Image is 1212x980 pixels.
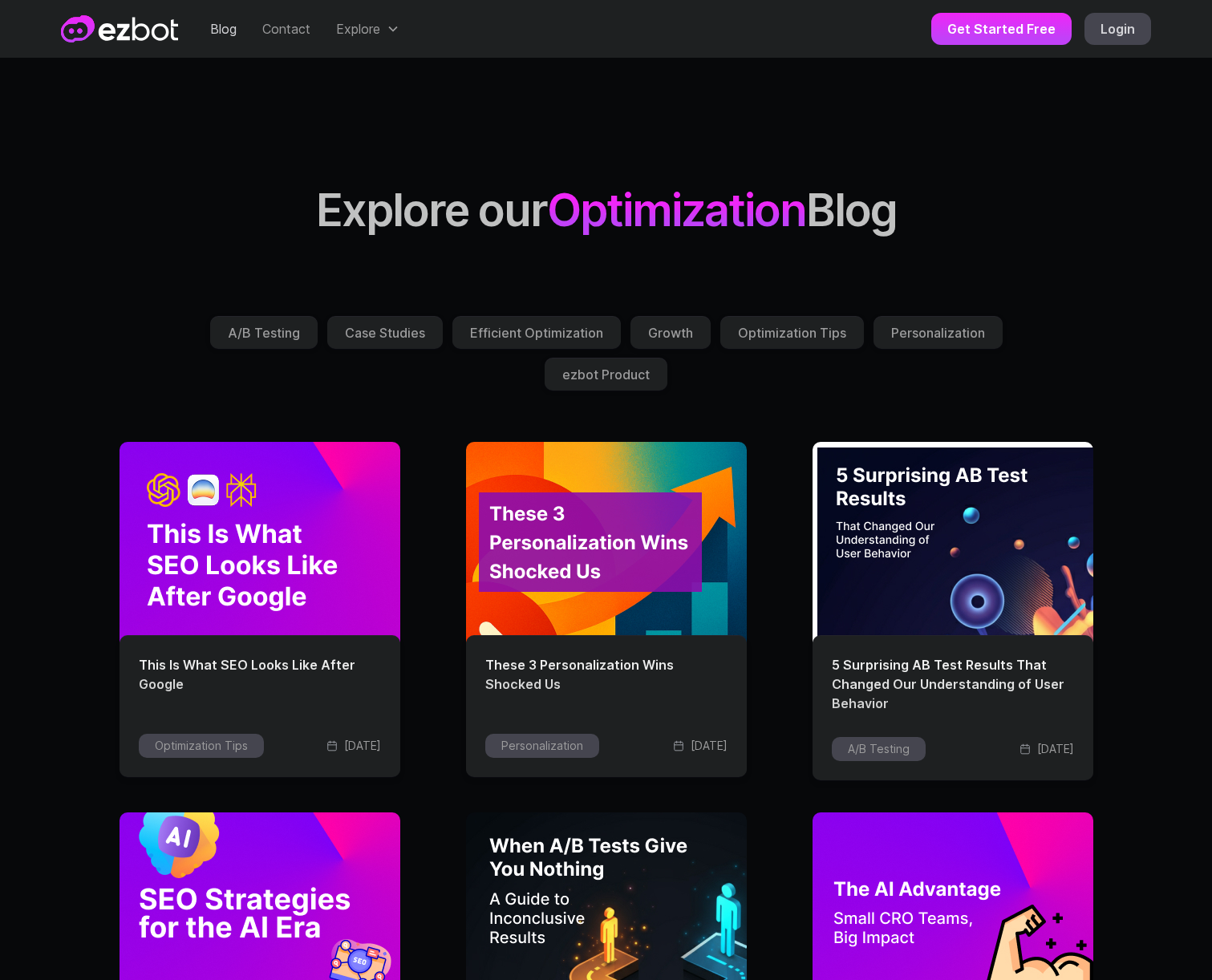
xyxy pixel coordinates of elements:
div: [DATE] [1037,739,1074,759]
a: 5 Surprising AB Test Results That Changed Our Understanding of User BehaviorA/B Testing[DATE] [813,442,1093,780]
div: Growth [648,326,693,339]
a: Optimization Tips [720,317,864,349]
span: Optimization [547,186,806,238]
div: A/B Testing [228,326,300,339]
div: Optimization Tips [738,326,846,339]
div: [DATE] [691,736,728,755]
a: Efficient Optimization [452,317,621,349]
div: ezbot Product [562,368,650,381]
a: Personalization [874,317,1003,349]
a: A/B Testing [210,317,318,349]
a: home [61,15,178,43]
div: Optimization Tips [155,737,248,755]
div: [DATE] [344,736,381,755]
a: ezbot Product [545,358,667,391]
div: A/B Testing [848,740,910,758]
a: Get Started Free [931,13,1072,45]
div: Personalization [891,326,985,339]
h1: Explore our Blog [316,186,897,246]
a: Login [1084,13,1151,45]
a: Case Studies [327,317,443,349]
div: Personalization [501,737,583,755]
a: Growth [630,317,711,349]
div: Explore [336,19,380,38]
h2: 5 Surprising AB Test Results That Changed Our Understanding of User Behavior [832,655,1074,721]
h2: This Is What SEO Looks Like After Google [139,655,381,702]
a: This Is What SEO Looks Like After GoogleOptimization Tips[DATE] [120,442,400,777]
a: These 3 Personalization Wins Shocked UsPersonalization[DATE] [466,442,747,777]
h2: These 3 Personalization Wins Shocked Us [485,655,728,702]
div: Efficient Optimization [470,326,603,339]
div: Case Studies [345,326,425,339]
